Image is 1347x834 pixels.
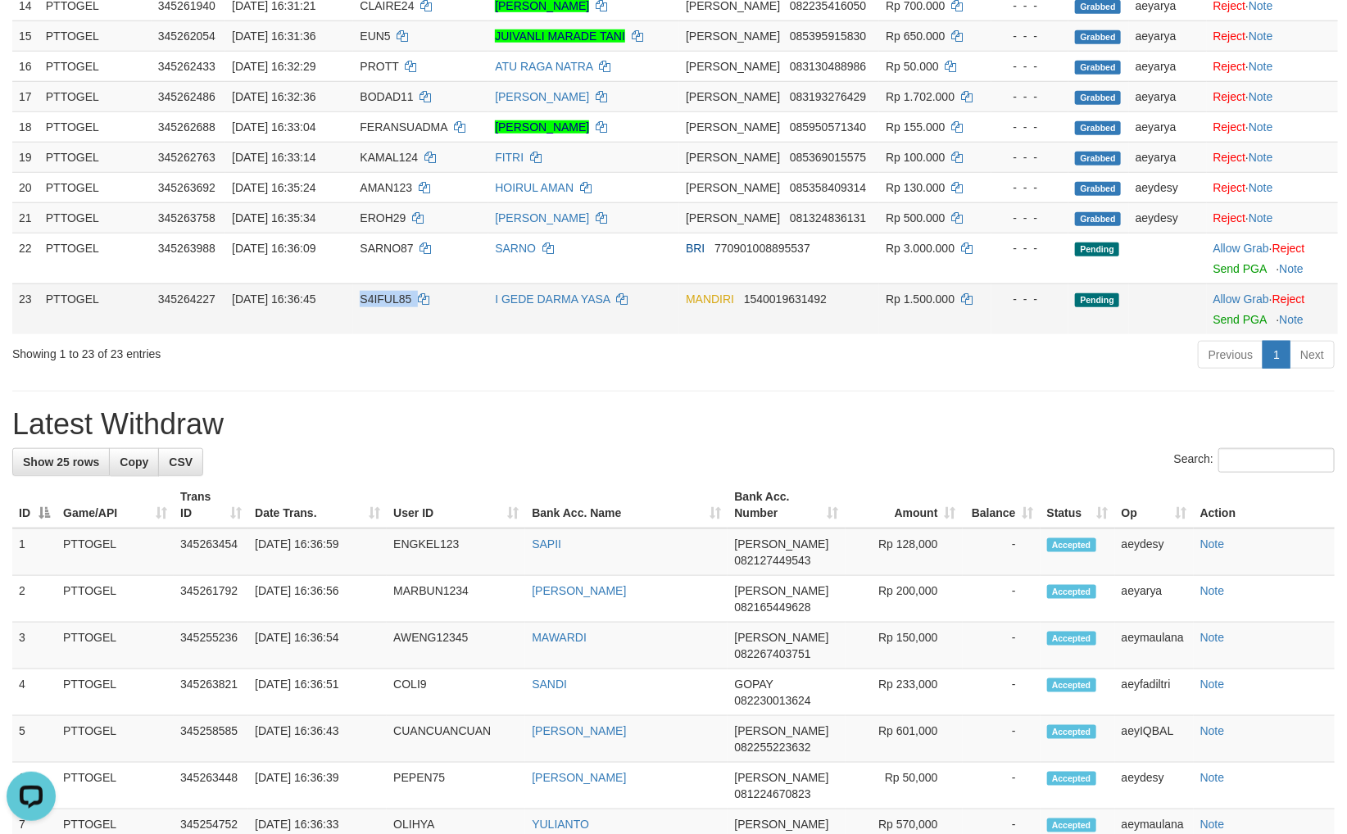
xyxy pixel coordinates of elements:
[1047,818,1096,832] span: Accepted
[1115,576,1194,623] td: aeyarya
[360,60,398,73] span: PROTT
[174,482,248,528] th: Trans ID: activate to sort column ascending
[158,211,215,224] span: 345263758
[532,771,626,784] a: [PERSON_NAME]
[12,142,39,172] td: 19
[174,669,248,716] td: 345263821
[963,716,1041,763] td: -
[998,88,1063,105] div: - - -
[1075,152,1121,165] span: Grabbed
[1280,313,1304,326] a: Note
[1213,262,1267,275] a: Send PGA
[12,172,39,202] td: 20
[39,202,152,233] td: PTTOGEL
[12,716,57,763] td: 5
[232,120,315,134] span: [DATE] 16:33:04
[39,142,152,172] td: PTTOGEL
[1290,341,1335,369] a: Next
[846,576,963,623] td: Rp 200,000
[1200,584,1225,597] a: Note
[1207,51,1338,81] td: ·
[846,763,963,809] td: Rp 50,000
[12,111,39,142] td: 18
[12,20,39,51] td: 15
[248,576,387,623] td: [DATE] 16:36:56
[963,482,1041,528] th: Balance: activate to sort column ascending
[734,554,810,567] span: Copy 082127449543 to clipboard
[12,283,39,334] td: 23
[495,60,592,73] a: ATU RAGA NATRA
[886,181,945,194] span: Rp 130.000
[248,528,387,576] td: [DATE] 16:36:59
[714,242,810,255] span: Copy 770901008895537 to clipboard
[686,151,780,164] span: [PERSON_NAME]
[1115,669,1194,716] td: aeyfadiltri
[998,210,1063,226] div: - - -
[360,120,447,134] span: FERANSUADMA
[1272,242,1305,255] a: Reject
[174,576,248,623] td: 345261792
[532,678,567,691] a: SANDI
[963,669,1041,716] td: -
[734,741,810,754] span: Copy 082255223632 to clipboard
[734,537,828,551] span: [PERSON_NAME]
[1129,111,1207,142] td: aeyarya
[57,482,174,528] th: Game/API: activate to sort column ascending
[387,763,525,809] td: PEPEN75
[686,90,780,103] span: [PERSON_NAME]
[998,119,1063,135] div: - - -
[1272,292,1305,306] a: Reject
[248,623,387,669] td: [DATE] 16:36:54
[232,90,315,103] span: [DATE] 16:32:36
[1249,211,1273,224] a: Note
[1129,202,1207,233] td: aeydesy
[57,669,174,716] td: PTTOGEL
[1263,341,1290,369] a: 1
[1075,30,1121,44] span: Grabbed
[686,29,780,43] span: [PERSON_NAME]
[39,81,152,111] td: PTTOGEL
[1200,631,1225,644] a: Note
[1249,181,1273,194] a: Note
[886,292,955,306] span: Rp 1.500.000
[998,240,1063,256] div: - - -
[1200,724,1225,737] a: Note
[998,28,1063,44] div: - - -
[1207,142,1338,172] td: ·
[158,90,215,103] span: 345262486
[1075,293,1119,307] span: Pending
[12,233,39,283] td: 22
[1213,242,1269,255] a: Allow Grab
[387,576,525,623] td: MARBUN1234
[963,763,1041,809] td: -
[1213,313,1267,326] a: Send PGA
[248,482,387,528] th: Date Trans.: activate to sort column ascending
[790,90,866,103] span: Copy 083193276429 to clipboard
[158,242,215,255] span: 345263988
[1213,211,1246,224] a: Reject
[174,623,248,669] td: 345255236
[734,818,828,831] span: [PERSON_NAME]
[846,528,963,576] td: Rp 128,000
[360,181,412,194] span: AMAN123
[248,763,387,809] td: [DATE] 16:36:39
[1047,678,1096,692] span: Accepted
[1041,482,1115,528] th: Status: activate to sort column ascending
[1249,29,1273,43] a: Note
[387,716,525,763] td: CUANCUANCUAN
[686,242,705,255] span: BRI
[1129,172,1207,202] td: aeydesy
[1115,528,1194,576] td: aeydesy
[57,576,174,623] td: PTTOGEL
[744,292,827,306] span: Copy 1540019631492 to clipboard
[686,181,780,194] span: [PERSON_NAME]
[12,81,39,111] td: 17
[1207,172,1338,202] td: ·
[734,678,773,691] span: GOPAY
[387,623,525,669] td: AWENG12345
[1213,29,1246,43] a: Reject
[1213,181,1246,194] a: Reject
[525,482,728,528] th: Bank Acc. Name: activate to sort column ascending
[790,29,866,43] span: Copy 085395915830 to clipboard
[1075,61,1121,75] span: Grabbed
